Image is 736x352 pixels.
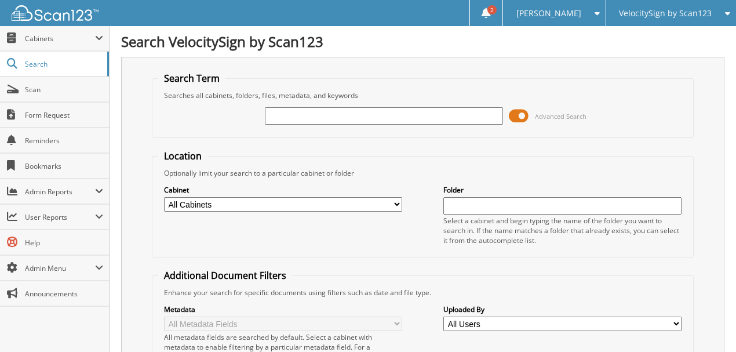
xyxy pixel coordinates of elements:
span: Admin Reports [25,187,95,197]
div: Enhance your search for specific documents using filters such as date and file type. [158,288,687,297]
span: Announcements [25,289,103,299]
span: Search [25,59,101,69]
span: Scan [25,85,103,95]
span: Form Request [25,110,103,120]
span: Advanced Search [535,112,586,121]
span: Bookmarks [25,161,103,171]
span: 2 [487,5,497,14]
legend: Additional Document Filters [158,269,292,282]
label: Cabinet [164,185,402,195]
span: Admin Menu [25,263,95,273]
legend: Search Term [158,72,225,85]
legend: Location [158,150,207,162]
div: Searches all cabinets, folders, files, metadata, and keywords [158,90,687,100]
div: Select a cabinet and begin typing the name of the folder you want to search in. If the name match... [443,216,682,245]
span: User Reports [25,212,95,222]
label: Folder [443,185,682,195]
span: VelocitySign by Scan123 [619,10,712,17]
h1: Search VelocitySign by Scan123 [121,32,724,51]
span: Reminders [25,136,103,146]
span: [PERSON_NAME] [516,10,581,17]
img: scan123-logo-white.svg [12,5,99,21]
span: Cabinets [25,34,95,43]
label: Metadata [164,304,402,314]
span: Help [25,238,103,248]
label: Uploaded By [443,304,682,314]
div: Optionally limit your search to a particular cabinet or folder [158,168,687,178]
